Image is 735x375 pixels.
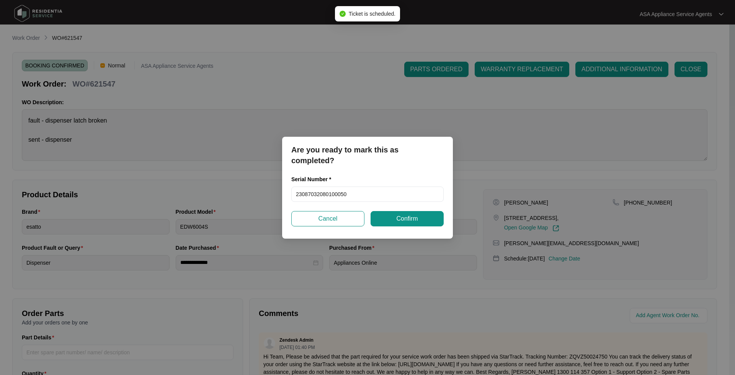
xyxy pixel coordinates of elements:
span: Ticket is scheduled. [349,11,395,17]
span: Cancel [318,214,338,223]
button: Cancel [291,211,364,226]
p: Are you ready to mark this as [291,144,444,155]
button: Confirm [371,211,444,226]
span: Confirm [396,214,418,223]
p: completed? [291,155,444,166]
span: check-circle [340,11,346,17]
label: Serial Number * [291,175,337,183]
